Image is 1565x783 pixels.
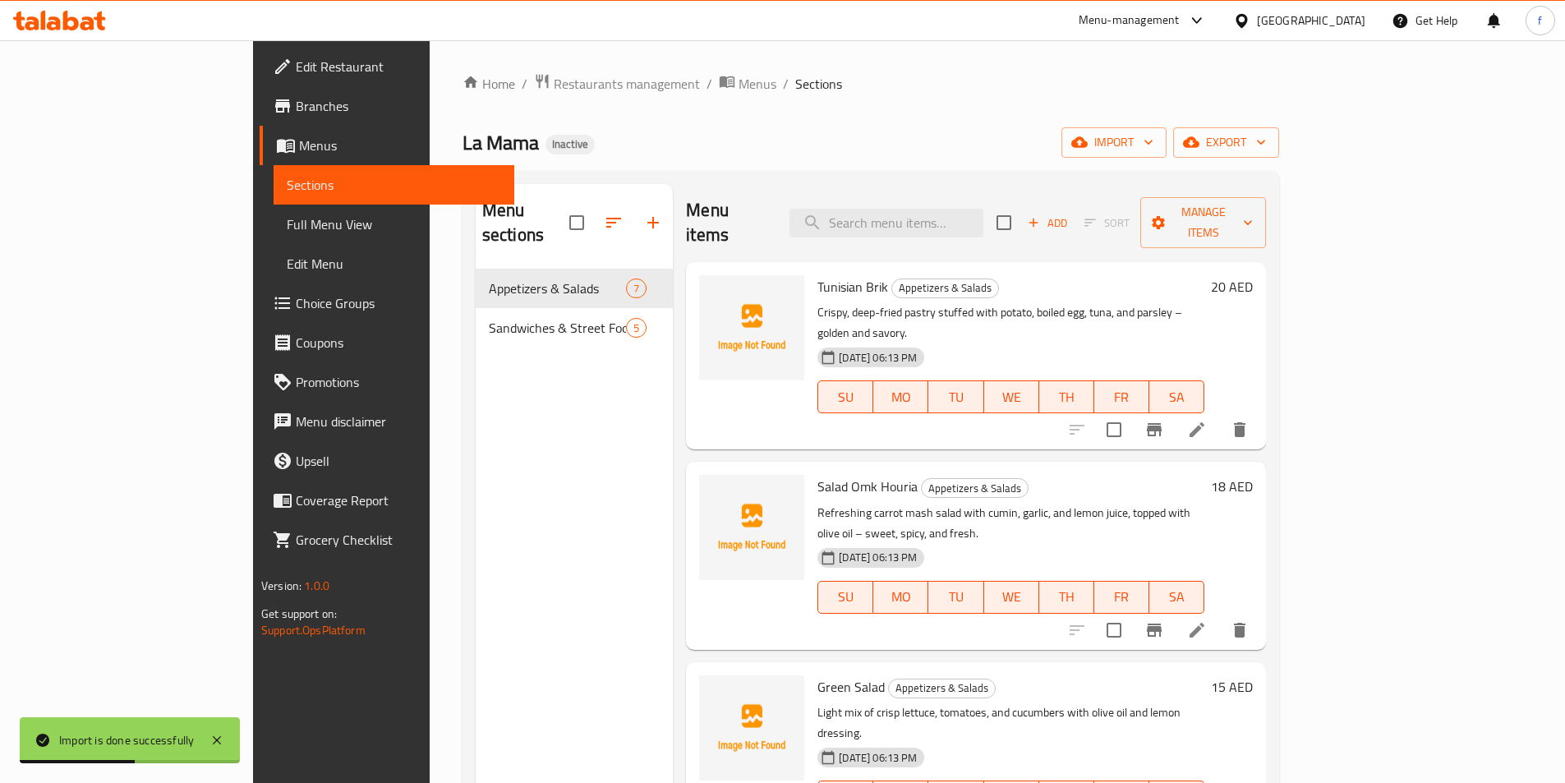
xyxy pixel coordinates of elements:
span: 5 [627,320,646,336]
span: Appetizers & Salads [892,279,998,297]
img: Green Salad [699,675,804,781]
div: Appetizers & Salads7 [476,269,674,308]
div: Sandwiches & Street Food [489,318,626,338]
span: MO [880,385,922,409]
button: delete [1220,610,1259,650]
span: Manage items [1153,202,1253,243]
div: Inactive [545,135,595,154]
span: Coverage Report [296,491,501,510]
button: WE [984,581,1039,614]
span: export [1186,132,1266,153]
span: MO [880,585,922,609]
span: SU [825,585,867,609]
span: Green Salad [817,675,885,699]
li: / [707,74,712,94]
li: / [522,74,527,94]
a: Edit menu item [1187,420,1207,440]
span: Upsell [296,451,501,471]
input: search [789,209,983,237]
span: Appetizers & Salads [922,479,1028,498]
span: SA [1156,585,1198,609]
span: Coupons [296,333,501,352]
span: Salad Omk Houria [817,474,918,499]
a: Grocery Checklist [260,520,514,560]
span: Inactive [545,137,595,151]
span: Grocery Checklist [296,530,501,550]
span: f [1538,12,1542,30]
span: Select to update [1097,613,1131,647]
a: Support.OpsPlatform [261,619,366,641]
a: Sections [274,165,514,205]
span: Menus [739,74,776,94]
span: Full Menu View [287,214,501,234]
span: SU [825,385,867,409]
span: 1.0.0 [304,575,329,596]
button: Manage items [1140,197,1266,248]
button: TH [1039,380,1094,413]
div: Appetizers & Salads [921,478,1029,498]
h2: Menu sections [482,198,570,247]
span: TU [935,585,977,609]
button: SU [817,380,873,413]
p: Refreshing carrot mash salad with cumin, garlic, and lemon juice, topped with olive oil – sweet, ... [817,503,1204,544]
button: TH [1039,581,1094,614]
p: Light mix of crisp lettuce, tomatoes, and cucumbers with olive oil and lemon dressing. [817,702,1204,744]
div: Import is done successfully [59,731,194,749]
a: Edit Menu [274,244,514,283]
span: Restaurants management [554,74,700,94]
img: Tunisian Brik [699,275,804,380]
span: WE [991,585,1033,609]
span: Appetizers & Salads [889,679,995,698]
div: [GEOGRAPHIC_DATA] [1257,12,1365,30]
button: Add section [633,203,673,242]
span: Select to update [1097,412,1131,447]
a: Menu disclaimer [260,402,514,441]
button: FR [1094,581,1149,614]
span: Add item [1021,210,1074,236]
a: Menus [719,73,776,94]
a: Edit menu item [1187,620,1207,640]
button: Branch-specific-item [1135,410,1174,449]
span: [DATE] 06:13 PM [832,350,923,366]
a: Upsell [260,441,514,481]
span: Menu disclaimer [296,412,501,431]
span: SA [1156,385,1198,409]
span: Version: [261,575,301,596]
h6: 15 AED [1211,675,1253,698]
span: Tunisian Brik [817,274,888,299]
span: 7 [627,281,646,297]
div: Appetizers & Salads [888,679,996,698]
span: Menus [299,136,501,155]
span: Sort sections [594,203,633,242]
a: Full Menu View [274,205,514,244]
a: Promotions [260,362,514,402]
button: import [1061,127,1167,158]
button: WE [984,380,1039,413]
span: Branches [296,96,501,116]
button: SA [1149,380,1204,413]
li: / [783,74,789,94]
span: Edit Menu [287,254,501,274]
span: TU [935,385,977,409]
button: Branch-specific-item [1135,610,1174,650]
button: Add [1021,210,1074,236]
span: WE [991,385,1033,409]
a: Choice Groups [260,283,514,323]
span: Get support on: [261,603,337,624]
button: TU [928,380,983,413]
span: [DATE] 06:13 PM [832,550,923,565]
div: Sandwiches & Street Food5 [476,308,674,348]
div: items [626,279,647,298]
button: export [1173,127,1279,158]
div: Appetizers & Salads [489,279,626,298]
button: TU [928,581,983,614]
span: Sections [287,175,501,195]
div: Appetizers & Salads [891,279,999,298]
a: Coverage Report [260,481,514,520]
span: Choice Groups [296,293,501,313]
span: FR [1101,385,1143,409]
nav: Menu sections [476,262,674,354]
span: Edit Restaurant [296,57,501,76]
h6: 18 AED [1211,475,1253,498]
span: Select section first [1074,210,1140,236]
